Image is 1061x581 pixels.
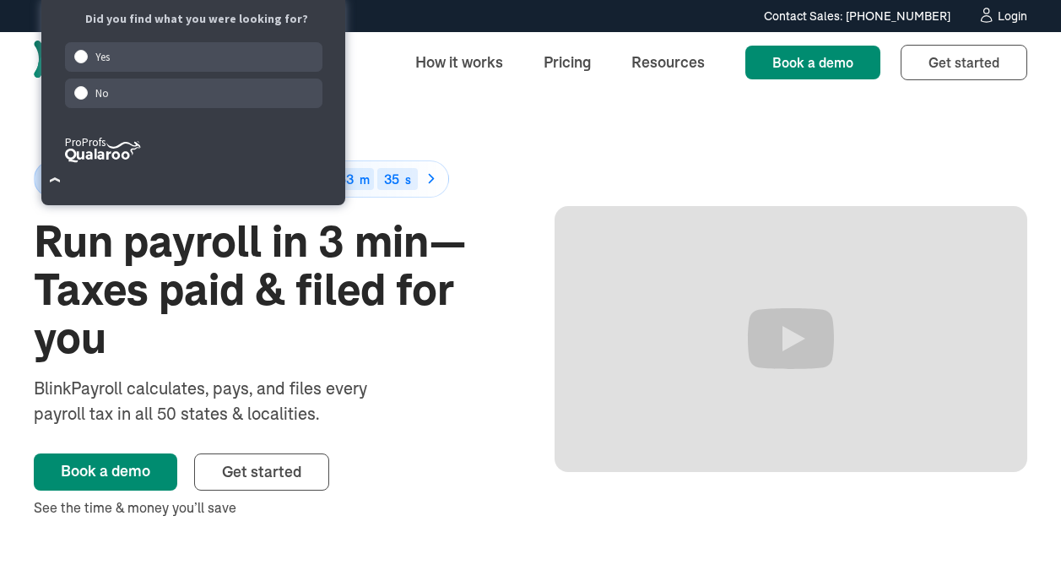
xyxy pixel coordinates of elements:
a: Login [977,7,1027,25]
div: Contact Sales: [PHONE_NUMBER] [764,8,950,25]
tspan: ProProfs [65,135,106,149]
a: Book a demo [745,46,880,79]
div: m [360,174,370,186]
button: Close Survey [41,166,69,194]
a: Resources [618,44,718,80]
iframe: Run Payroll in 3 min with BlinkPayroll [555,206,1028,472]
a: home [34,41,209,84]
a: ProProfs [65,155,141,167]
span: 35 [384,171,399,187]
span: Get started [222,462,301,481]
a: Get started [901,45,1027,80]
div: See the time & money you’ll save [34,497,507,518]
span: Get started [928,54,999,71]
a: How it works [402,44,517,80]
div: Login [998,10,1027,22]
div: Yes [65,42,323,72]
div: Did you find what you were looking for? [62,11,331,28]
a: 50% off for 6 monthsEnds in15d06h53m35s [34,160,507,198]
div: No [65,79,323,108]
div: BlinkPayroll calculates, pays, and files every payroll tax in all 50 states & localities. [34,376,412,426]
a: Get started [194,453,329,491]
a: Pricing [530,44,604,80]
div: s [405,174,411,186]
iframe: Chat Widget [771,399,1061,581]
h1: Run payroll in 3 min—Taxes paid & filed for you [34,218,507,363]
span: Book a demo [772,54,853,71]
a: Book a demo [34,453,177,491]
span: 53 [338,171,354,187]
